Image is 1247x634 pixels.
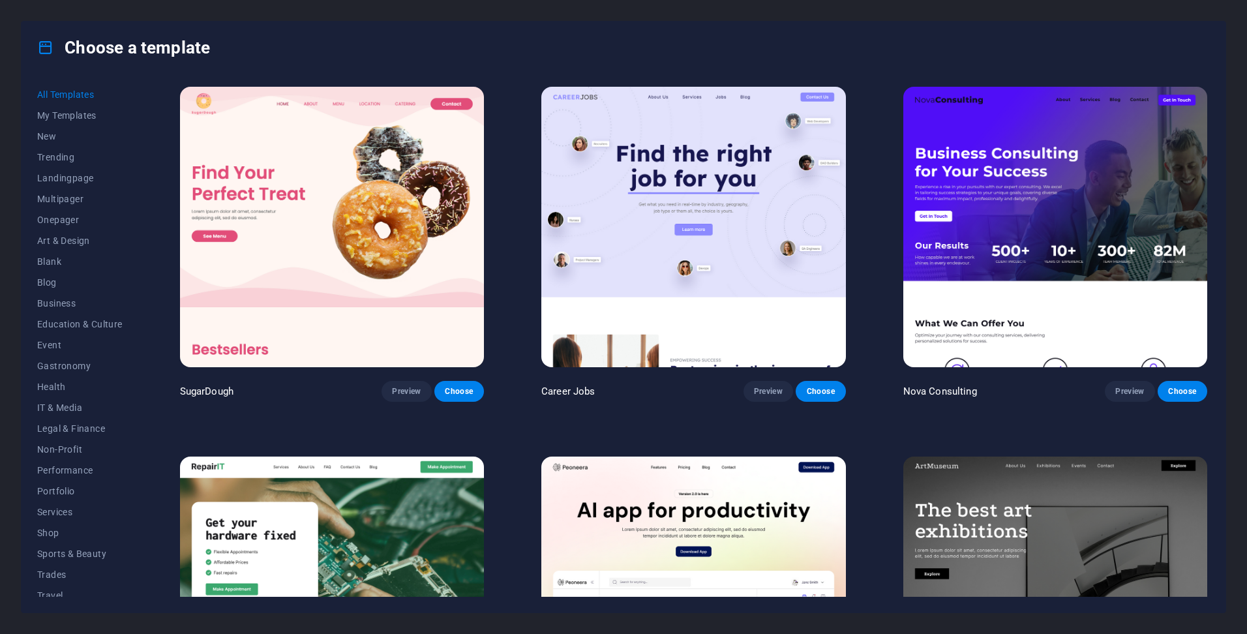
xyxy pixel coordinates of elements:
[37,528,123,538] span: Shop
[37,168,123,189] button: Landingpage
[37,110,123,121] span: My Templates
[180,87,484,367] img: SugarDough
[37,235,123,246] span: Art & Design
[445,386,473,397] span: Choose
[37,319,123,329] span: Education & Culture
[434,381,484,402] button: Choose
[37,209,123,230] button: Onepager
[37,105,123,126] button: My Templates
[744,381,793,402] button: Preview
[37,131,123,142] span: New
[37,314,123,335] button: Education & Culture
[1168,386,1197,397] span: Choose
[37,194,123,204] span: Multipager
[180,385,233,398] p: SugarDough
[392,386,421,397] span: Preview
[37,569,123,580] span: Trades
[37,335,123,355] button: Event
[37,549,123,559] span: Sports & Beauty
[37,84,123,105] button: All Templates
[37,382,123,392] span: Health
[37,418,123,439] button: Legal & Finance
[37,215,123,225] span: Onepager
[37,522,123,543] button: Shop
[37,502,123,522] button: Services
[806,386,835,397] span: Choose
[1158,381,1207,402] button: Choose
[37,37,210,58] h4: Choose a template
[37,298,123,309] span: Business
[382,381,431,402] button: Preview
[37,126,123,147] button: New
[37,481,123,502] button: Portfolio
[796,381,845,402] button: Choose
[37,152,123,162] span: Trending
[37,423,123,434] span: Legal & Finance
[37,465,123,475] span: Performance
[541,385,595,398] p: Career Jobs
[37,230,123,251] button: Art & Design
[37,439,123,460] button: Non-Profit
[1115,386,1144,397] span: Preview
[754,386,783,397] span: Preview
[37,277,123,288] span: Blog
[37,89,123,100] span: All Templates
[37,590,123,601] span: Travel
[37,585,123,606] button: Travel
[37,293,123,314] button: Business
[1105,381,1154,402] button: Preview
[37,507,123,517] span: Services
[37,272,123,293] button: Blog
[903,87,1207,367] img: Nova Consulting
[37,189,123,209] button: Multipager
[37,173,123,183] span: Landingpage
[37,361,123,371] span: Gastronomy
[37,486,123,496] span: Portfolio
[37,564,123,585] button: Trades
[903,385,977,398] p: Nova Consulting
[37,397,123,418] button: IT & Media
[37,355,123,376] button: Gastronomy
[541,87,845,367] img: Career Jobs
[37,402,123,413] span: IT & Media
[37,376,123,397] button: Health
[37,444,123,455] span: Non-Profit
[37,340,123,350] span: Event
[37,147,123,168] button: Trending
[37,460,123,481] button: Performance
[37,256,123,267] span: Blank
[37,251,123,272] button: Blank
[37,543,123,564] button: Sports & Beauty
